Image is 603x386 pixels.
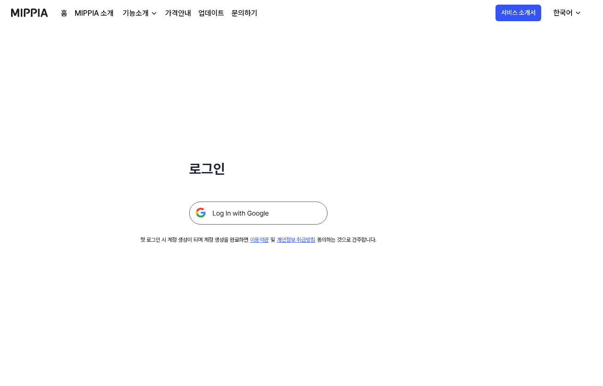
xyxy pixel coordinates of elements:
div: 기능소개 [121,8,150,19]
button: 기능소개 [121,8,158,19]
a: MIPPIA 소개 [75,8,113,19]
a: 가격안내 [165,8,191,19]
a: 개인정보 취급방침 [277,237,315,243]
a: 이용약관 [250,237,269,243]
a: 업데이트 [198,8,224,19]
button: 서비스 소개서 [496,5,541,21]
h1: 로그인 [189,159,328,179]
div: 첫 로그인 시 계정 생성이 되며 계정 생성을 완료하면 및 동의하는 것으로 간주합니다. [140,236,376,244]
div: 한국어 [551,7,574,18]
img: 구글 로그인 버튼 [189,202,328,225]
a: 홈 [61,8,67,19]
img: down [150,10,158,17]
a: 문의하기 [232,8,257,19]
button: 한국어 [546,4,587,22]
